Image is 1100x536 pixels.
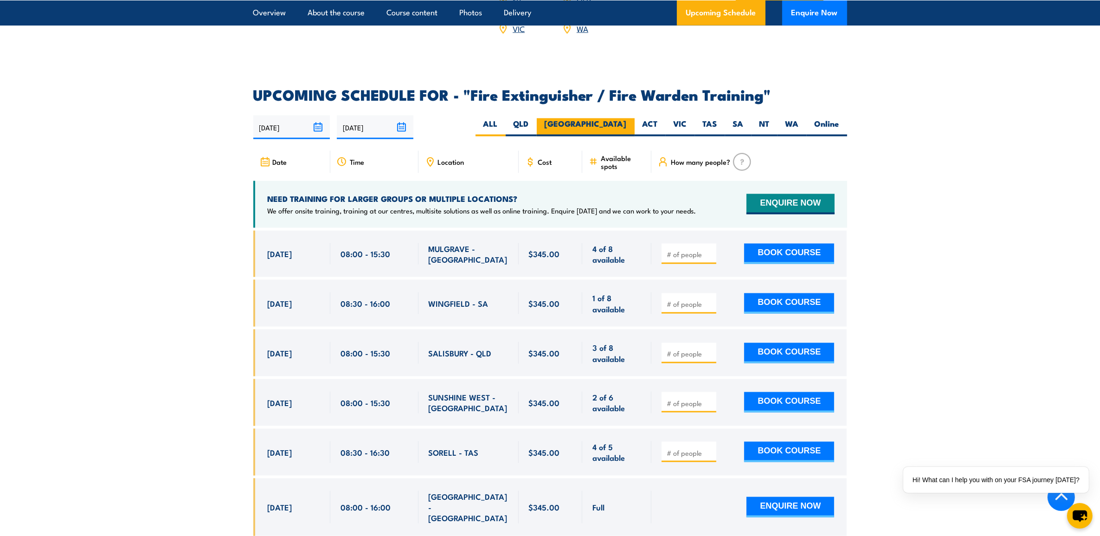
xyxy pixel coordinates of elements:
label: Online [807,118,847,136]
span: Date [273,158,287,166]
span: 3 of 8 available [592,342,641,364]
span: $345.00 [529,348,560,358]
label: ACT [635,118,666,136]
span: 1 of 8 available [592,292,641,314]
span: SORELL - TAS [429,447,479,458]
span: WINGFIELD - SA [429,298,489,309]
label: VIC [666,118,695,136]
input: # of people [667,349,713,358]
span: 08:00 - 15:30 [341,397,390,408]
span: [DATE] [268,397,292,408]
span: $345.00 [529,248,560,259]
input: # of people [667,299,713,309]
div: Hi! What can I help you with on your FSA journey [DATE]? [903,467,1089,493]
label: ALL [476,118,506,136]
span: 4 of 5 available [592,441,641,463]
label: QLD [506,118,537,136]
h4: NEED TRAINING FOR LARGER GROUPS OR MULTIPLE LOCATIONS? [268,194,696,204]
button: BOOK COURSE [744,293,834,314]
span: Available spots [601,154,645,170]
button: ENQUIRE NOW [746,194,834,214]
p: We offer onsite training, training at our centres, multisite solutions as well as online training... [268,206,696,215]
span: 08:30 - 16:30 [341,447,390,458]
span: [DATE] [268,502,292,512]
button: BOOK COURSE [744,442,834,462]
input: From date [253,116,330,139]
span: 08:00 - 15:30 [341,248,390,259]
span: 08:30 - 16:00 [341,298,390,309]
span: [DATE] [268,248,292,259]
input: To date [337,116,413,139]
input: # of people [667,448,713,458]
button: BOOK COURSE [744,392,834,413]
span: Cost [538,158,552,166]
label: WA [778,118,807,136]
span: $345.00 [529,447,560,458]
span: [DATE] [268,447,292,458]
span: SALISBURY - QLD [429,348,492,358]
span: $345.00 [529,298,560,309]
span: Location [438,158,464,166]
span: $345.00 [529,397,560,408]
span: 4 of 8 available [592,243,641,265]
a: WA [577,23,588,34]
h2: UPCOMING SCHEDULE FOR - "Fire Extinguisher / Fire Warden Training" [253,88,847,101]
button: chat-button [1067,503,1093,529]
span: How many people? [671,158,730,166]
span: [DATE] [268,298,292,309]
span: $345.00 [529,502,560,512]
span: [GEOGRAPHIC_DATA] - [GEOGRAPHIC_DATA] [429,491,508,523]
label: [GEOGRAPHIC_DATA] [537,118,635,136]
span: 08:00 - 16:00 [341,502,391,512]
input: # of people [667,399,713,408]
span: SUNSHINE WEST - [GEOGRAPHIC_DATA] [429,392,508,413]
span: 08:00 - 15:30 [341,348,390,358]
label: TAS [695,118,725,136]
a: VIC [513,23,525,34]
button: BOOK COURSE [744,343,834,363]
button: BOOK COURSE [744,244,834,264]
label: NT [752,118,778,136]
span: 2 of 6 available [592,392,641,413]
label: SA [725,118,752,136]
button: ENQUIRE NOW [746,497,834,517]
span: Time [350,158,364,166]
span: [DATE] [268,348,292,358]
span: MULGRAVE - [GEOGRAPHIC_DATA] [429,243,508,265]
input: # of people [667,250,713,259]
span: Full [592,502,605,512]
